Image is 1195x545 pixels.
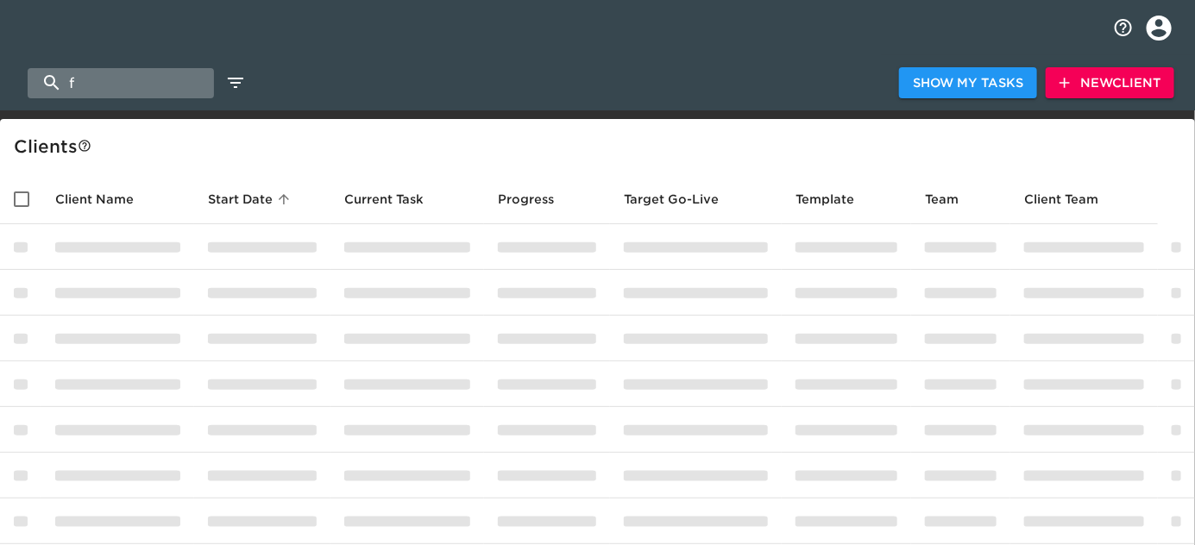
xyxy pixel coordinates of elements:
input: search [28,68,214,98]
span: This is the next Task in this Hub that should be completed [344,189,424,210]
span: Show My Tasks [913,72,1023,94]
button: Show My Tasks [899,67,1037,99]
button: notifications [1103,7,1144,48]
span: New Client [1060,72,1160,94]
div: Client s [14,133,1188,160]
span: Start Date [208,189,295,210]
span: Current Task [344,189,446,210]
span: Team [925,189,981,210]
span: Client Name [55,189,156,210]
span: Template [796,189,877,210]
button: profile [1134,3,1185,53]
span: Target Go-Live [624,189,741,210]
span: Calculated based on the start date and the duration of all Tasks contained in this Hub. [624,189,719,210]
button: edit [221,68,250,97]
span: Progress [498,189,576,210]
span: Client Team [1024,189,1121,210]
button: NewClient [1046,67,1174,99]
svg: This is a list of all of your clients and clients shared with you [78,139,91,153]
